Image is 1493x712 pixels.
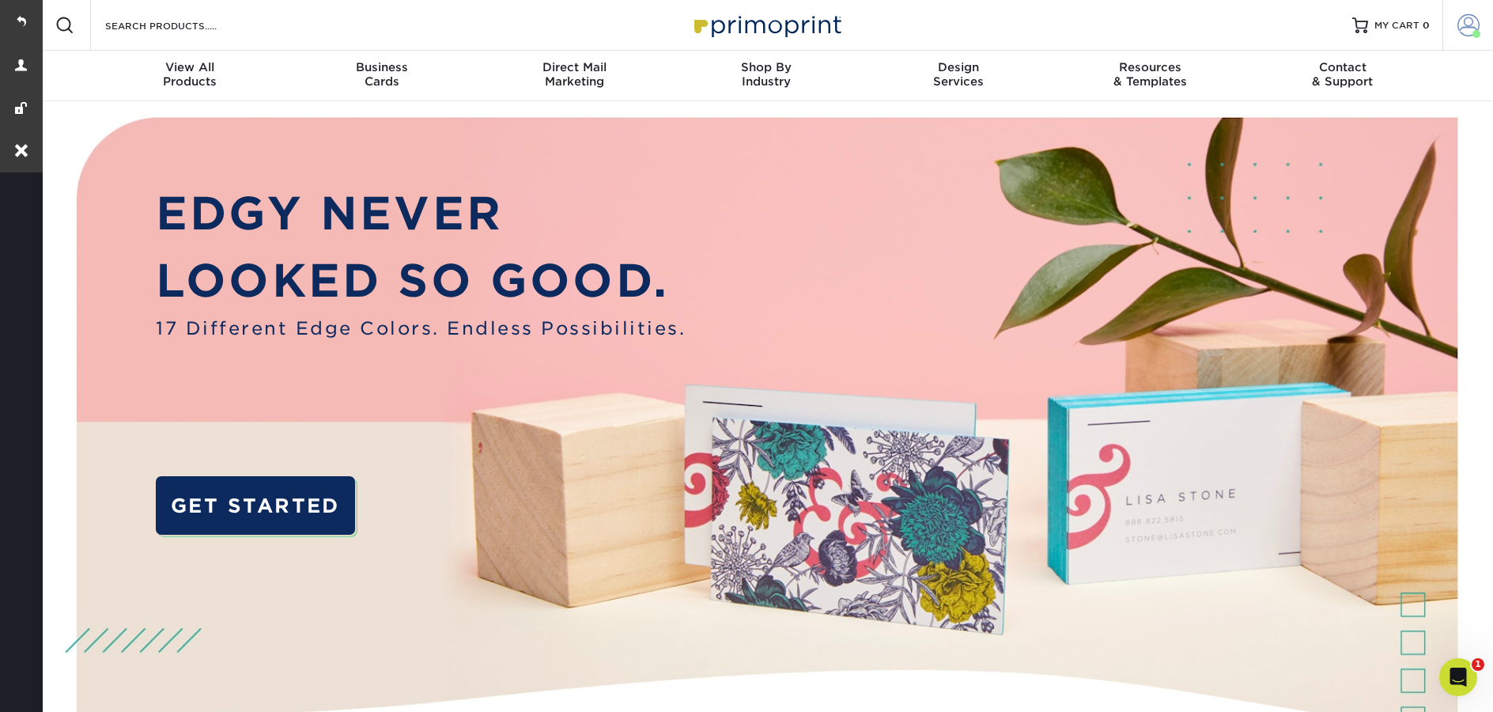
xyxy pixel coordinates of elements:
[862,51,1054,101] a: DesignServices
[478,51,671,101] a: Direct MailMarketing
[1054,60,1246,89] div: & Templates
[286,60,478,89] div: Cards
[1054,60,1246,74] span: Resources
[862,60,1054,74] span: Design
[156,180,686,248] p: EDGY NEVER
[286,60,478,74] span: Business
[1472,658,1484,671] span: 1
[1439,658,1477,696] iframe: Intercom live chat
[1423,20,1430,31] span: 0
[1054,51,1246,101] a: Resources& Templates
[1246,60,1438,89] div: & Support
[862,60,1054,89] div: Services
[671,51,863,101] a: Shop ByIndustry
[1246,60,1438,74] span: Contact
[156,248,686,315] p: LOOKED SO GOOD.
[671,60,863,89] div: Industry
[286,51,478,101] a: BusinessCards
[687,8,845,42] img: Primoprint
[478,60,671,74] span: Direct Mail
[104,16,258,35] input: SEARCH PRODUCTS.....
[94,51,286,101] a: View AllProducts
[1246,51,1438,101] a: Contact& Support
[478,60,671,89] div: Marketing
[671,60,863,74] span: Shop By
[1374,19,1419,32] span: MY CART
[156,476,355,536] a: GET STARTED
[94,60,286,74] span: View All
[94,60,286,89] div: Products
[156,315,686,342] span: 17 Different Edge Colors. Endless Possibilities.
